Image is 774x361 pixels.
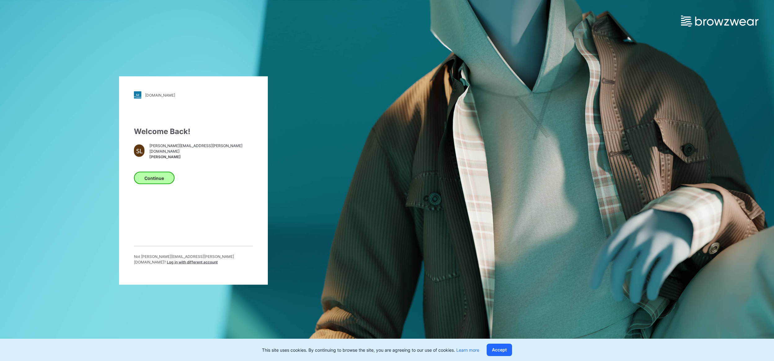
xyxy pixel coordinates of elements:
[167,260,218,264] span: Log in with different account
[134,145,144,157] div: SL
[456,347,479,353] a: Learn more
[145,93,175,97] div: [DOMAIN_NAME]
[134,254,253,265] p: Not [PERSON_NAME][EMAIL_ADDRESS][PERSON_NAME][DOMAIN_NAME] ?
[262,347,479,353] p: This site uses cookies. By continuing to browse the site, you are agreeing to our use of cookies.
[134,91,253,99] a: [DOMAIN_NAME]
[134,172,175,184] button: Continue
[134,91,141,99] img: stylezone-logo.562084cfcfab977791bfbf7441f1a819.svg
[681,15,759,27] img: browzwear-logo.e42bd6dac1945053ebaf764b6aa21510.svg
[149,154,253,159] span: [PERSON_NAME]
[149,143,253,154] span: [PERSON_NAME][EMAIL_ADDRESS][PERSON_NAME][DOMAIN_NAME]
[487,344,512,356] button: Accept
[134,126,253,137] div: Welcome Back!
